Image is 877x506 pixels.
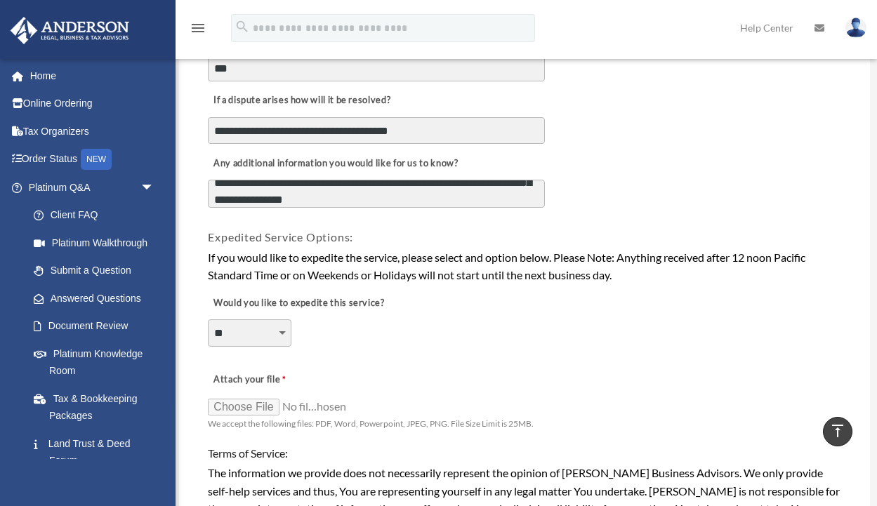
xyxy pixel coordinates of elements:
a: Submit a Question [20,257,176,285]
a: vertical_align_top [823,417,852,446]
a: Document Review [20,312,169,340]
a: Platinum Knowledge Room [20,340,176,385]
label: If a dispute arises how will it be resolved? [208,91,394,111]
img: User Pic [845,18,866,38]
i: menu [190,20,206,36]
a: Tax Organizers [10,117,176,145]
a: Home [10,62,176,90]
i: vertical_align_top [829,422,846,439]
div: If you would like to expedite the service, please select and option below. Please Note: Anything ... [208,248,840,284]
a: Client FAQ [20,201,176,229]
a: Tax & Bookkeeping Packages [20,385,176,430]
span: We accept the following files: PDF, Word, Powerpoint, JPEG, PNG. File Size Limit is 25MB. [208,418,534,429]
a: Online Ordering [10,90,176,118]
div: NEW [81,149,112,170]
a: menu [190,25,206,36]
i: search [235,19,250,34]
a: Order StatusNEW [10,145,176,174]
label: Attach your file [208,370,348,390]
a: Platinum Walkthrough [20,229,176,257]
img: Anderson Advisors Platinum Portal [6,17,133,44]
label: Any additional information you would like for us to know? [208,154,461,173]
a: Land Trust & Deed Forum [20,430,176,474]
a: Platinum Q&Aarrow_drop_down [10,173,176,201]
span: arrow_drop_down [140,173,169,202]
label: Would you like to expedite this service? [208,293,388,313]
a: Answered Questions [20,284,176,312]
span: Expedited Service Options: [208,230,353,244]
h4: Terms of Service: [208,446,840,461]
